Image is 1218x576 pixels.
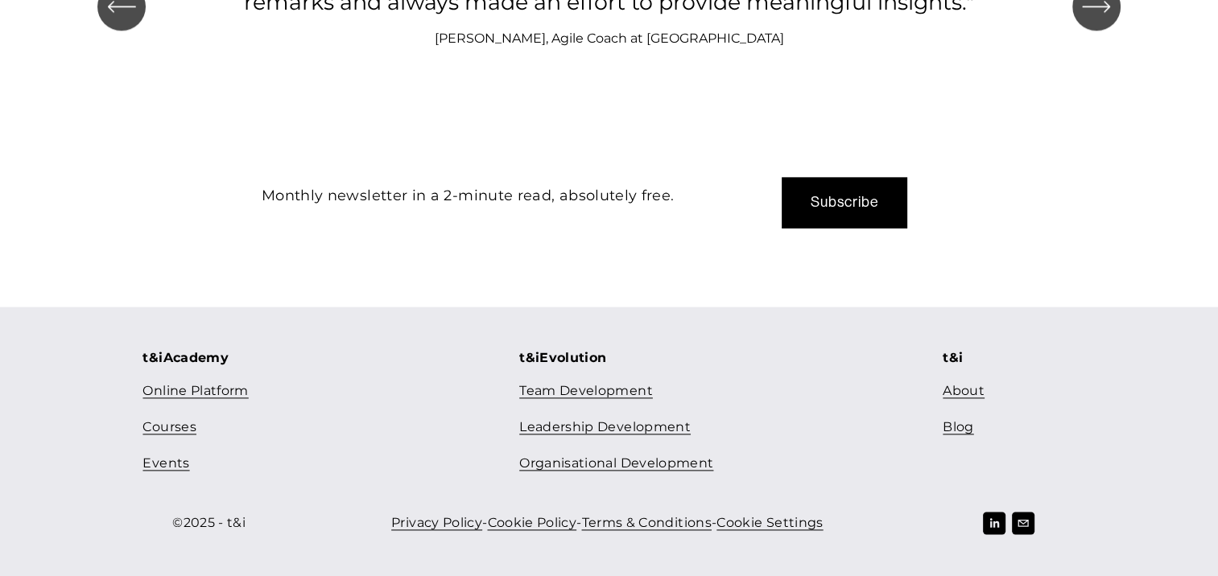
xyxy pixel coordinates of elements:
[142,380,248,403] a: Online Platform
[519,416,691,439] a: Leadership Development
[142,512,275,535] p: ©2025 - t&i
[943,350,963,365] strong: t&i
[983,512,1005,534] a: LinkedIn
[716,512,823,535] a: Cookie Settings
[519,350,606,365] strong: t&iEvolution
[142,350,229,365] strong: t&iAcademy
[142,416,196,439] a: Courses
[142,452,189,475] a: Events
[519,380,653,403] a: Team Development
[943,416,973,439] a: Blog
[391,512,482,535] a: Privacy Policy
[190,183,746,208] p: Monthly newsletter in a 2-minute read, absolutely free.
[782,177,906,228] button: Subscribe
[943,380,985,403] a: About
[519,452,713,475] a: Organisational Development
[331,512,887,535] p: - - -
[581,512,711,535] a: Terms & Conditions
[487,512,576,535] a: Cookie Policy
[1012,512,1034,534] a: hello@tandi.ch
